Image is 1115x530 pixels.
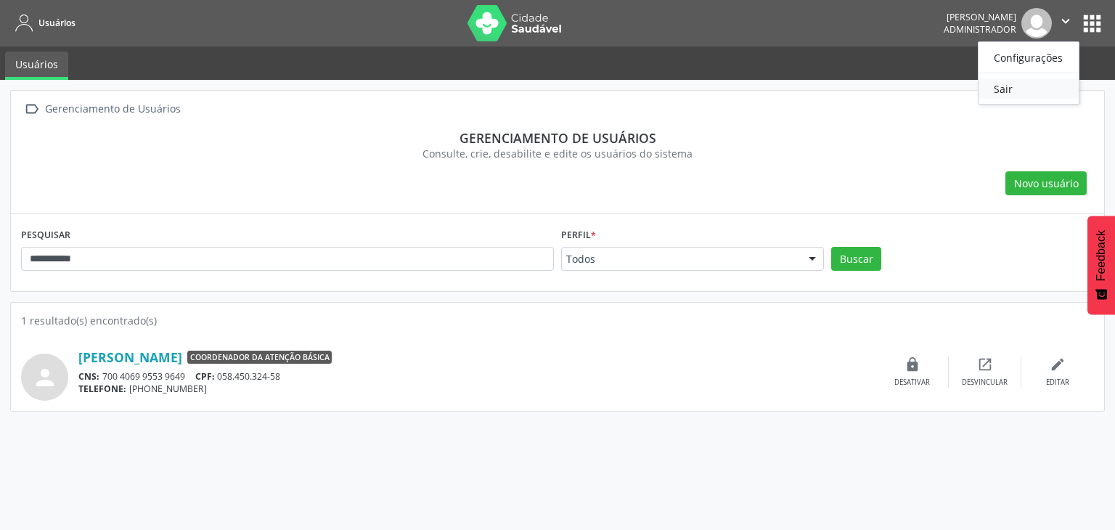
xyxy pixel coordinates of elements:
[38,17,75,29] span: Usuários
[904,356,920,372] i: lock
[1046,378,1069,388] div: Editar
[1052,8,1079,38] button: 
[42,99,183,120] div: Gerenciamento de Usuários
[1095,230,1108,281] span: Feedback
[21,99,183,120] a:  Gerenciamento de Usuários
[977,356,993,372] i: open_in_new
[561,224,596,247] label: Perfil
[1087,216,1115,314] button: Feedback - Mostrar pesquisa
[944,11,1016,23] div: [PERSON_NAME]
[21,224,70,247] label: PESQUISAR
[31,130,1084,146] div: Gerenciamento de usuários
[195,370,215,383] span: CPF:
[1050,356,1066,372] i: edit
[10,11,75,35] a: Usuários
[32,364,58,391] i: person
[78,349,182,365] a: [PERSON_NAME]
[1058,13,1074,29] i: 
[566,252,794,266] span: Todos
[78,370,876,383] div: 700 4069 9553 9649 058.450.324-58
[894,378,930,388] div: Desativar
[944,23,1016,36] span: Administrador
[5,52,68,80] a: Usuários
[979,47,1079,68] a: Configurações
[831,247,881,272] button: Buscar
[187,351,332,364] span: Coordenador da Atenção Básica
[979,78,1079,99] a: Sair
[1021,8,1052,38] img: img
[962,378,1008,388] div: Desvincular
[31,146,1084,161] div: Consulte, crie, desabilite e edite os usuários do sistema
[21,99,42,120] i: 
[1079,11,1105,36] button: apps
[21,313,1094,328] div: 1 resultado(s) encontrado(s)
[78,383,126,395] span: TELEFONE:
[78,383,876,395] div: [PHONE_NUMBER]
[1014,176,1079,191] span: Novo usuário
[78,370,99,383] span: CNS:
[1005,171,1087,196] button: Novo usuário
[978,41,1079,105] ul: 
